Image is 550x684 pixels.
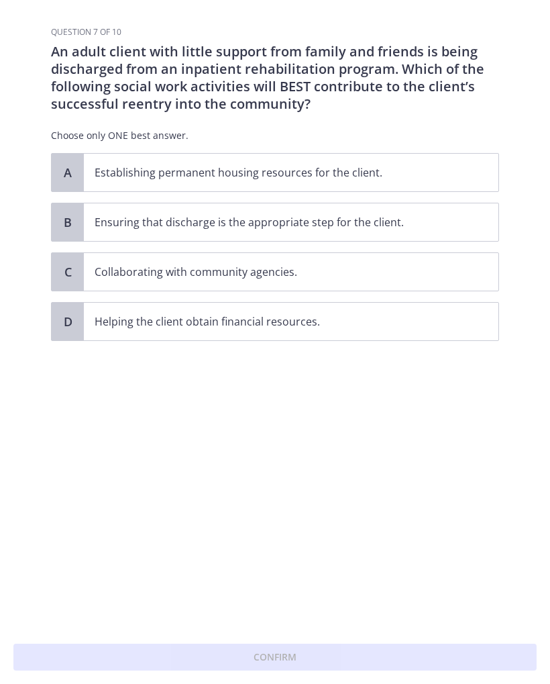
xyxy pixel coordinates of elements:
span: Confirm [254,649,296,665]
p: An adult client with little support from family and friends is being discharged from an inpatient... [51,43,499,113]
button: Confirm [13,644,537,671]
p: Helping the client obtain financial resources. [95,313,461,330]
p: Choose only ONE best answer. [51,129,499,142]
span: C [60,264,76,280]
p: Establishing permanent housing resources for the client. [95,164,461,181]
span: A [60,164,76,181]
span: B [60,214,76,230]
h3: Question 7 of 10 [51,27,499,38]
p: Collaborating with community agencies. [95,264,461,280]
span: D [60,313,76,330]
p: Ensuring that discharge is the appropriate step for the client. [95,214,461,230]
